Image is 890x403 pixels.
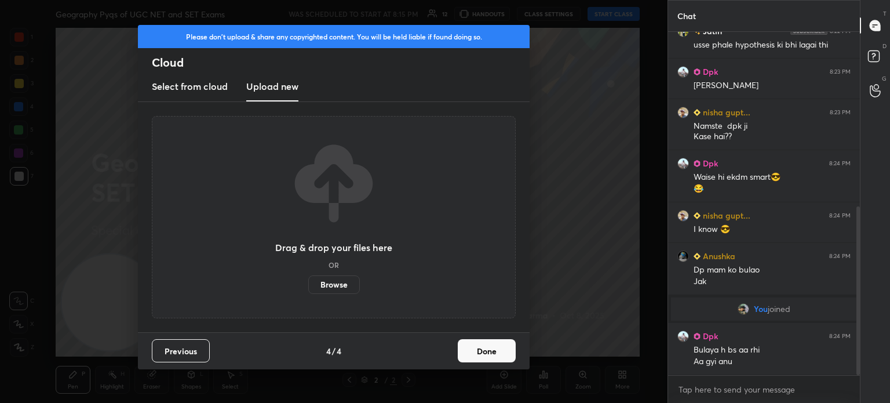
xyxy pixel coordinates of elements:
[738,303,749,315] img: 2534a1df85ac4c5ab70e39738227ca1b.jpg
[677,158,689,169] img: 5afe1f0b19ba4352a7fb5707002f6627.jpg
[701,157,718,169] h6: Dpk
[882,42,887,50] p: D
[694,172,851,183] div: Waise hi ekdm smart😎
[701,209,750,222] h6: nisha gupt...
[768,304,790,314] span: joined
[332,345,335,357] h4: /
[701,106,750,118] h6: nisha gupt...
[677,250,689,262] img: c519e82edd9d43a1aeac95d9569e8103.jpg
[694,80,851,92] div: [PERSON_NAME]
[152,55,530,70] h2: Cloud
[694,344,851,356] div: Bulaya h bs aa rhi
[829,160,851,167] div: 8:24 PM
[668,32,860,375] div: grid
[754,304,768,314] span: You
[677,210,689,222] img: 1fd6e6315f434ec7b4d8e5b73aa2420d.jpg
[829,253,851,260] div: 8:24 PM
[337,345,341,357] h4: 4
[152,339,210,362] button: Previous
[883,9,887,18] p: T
[694,39,851,51] div: usse phale hypothesis ki bhi lagai thi
[701,66,718,78] h6: Dpk
[326,345,331,357] h4: 4
[829,212,851,219] div: 8:24 PM
[694,121,851,143] div: Namste dpk ji Kase hai??
[138,25,530,48] div: Please don't upload & share any copyrighted content. You will be held liable if found doing so.
[694,109,701,116] img: Learner_Badge_beginner_1_8b307cf2a0.svg
[694,276,851,288] div: Jak
[677,331,689,342] img: 5afe1f0b19ba4352a7fb5707002f6627.jpg
[694,333,701,340] img: Learner_Badge_pro_50a137713f.svg
[701,250,735,262] h6: Anushka
[694,183,851,195] div: 😂
[694,28,701,35] img: no-rating-badge.077c3623.svg
[701,330,718,342] h6: Dpk
[694,212,701,219] img: Learner_Badge_beginner_1_8b307cf2a0.svg
[677,66,689,78] img: 5afe1f0b19ba4352a7fb5707002f6627.jpg
[694,160,701,167] img: Learner_Badge_pro_50a137713f.svg
[694,253,701,260] img: Learner_Badge_beginner_1_8b307cf2a0.svg
[830,109,851,116] div: 8:23 PM
[829,333,851,340] div: 8:24 PM
[694,264,851,276] div: Dp mam ko bulao
[694,224,851,235] div: I know 😎
[152,79,228,93] h3: Select from cloud
[246,79,298,93] h3: Upload new
[275,243,392,252] h3: Drag & drop your files here
[677,107,689,118] img: 1fd6e6315f434ec7b4d8e5b73aa2420d.jpg
[882,74,887,83] p: G
[668,1,705,31] p: Chat
[458,339,516,362] button: Done
[694,68,701,75] img: Learner_Badge_pro_50a137713f.svg
[830,68,851,75] div: 8:23 PM
[694,356,851,368] div: Aa gyi anu
[329,262,339,268] h5: OR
